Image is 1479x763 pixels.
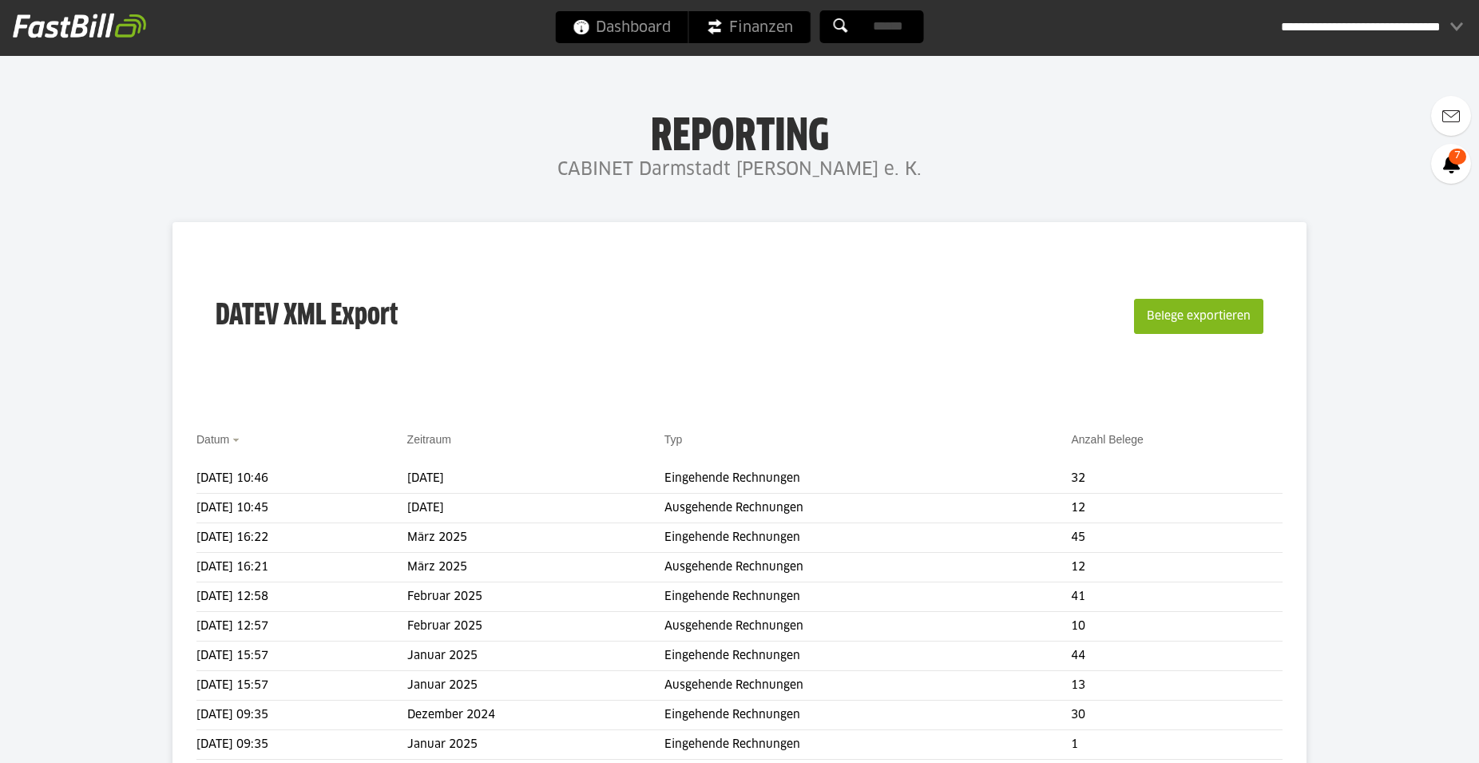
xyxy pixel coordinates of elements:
img: sort_desc.gif [232,439,243,442]
td: 12 [1071,553,1282,582]
td: [DATE] 09:35 [196,701,407,730]
a: 7 [1431,144,1471,184]
td: [DATE] 12:58 [196,582,407,612]
td: 13 [1071,671,1282,701]
span: Finanzen [707,11,793,43]
td: [DATE] 15:57 [196,671,407,701]
td: März 2025 [407,523,664,553]
h3: DATEV XML Export [216,265,398,368]
span: Dashboard [573,11,671,43]
td: [DATE] 16:21 [196,553,407,582]
td: [DATE] 09:35 [196,730,407,760]
a: Typ [664,433,683,446]
td: 41 [1071,582,1282,612]
td: Eingehende Rechnungen [664,642,1072,671]
td: Ausgehende Rechnungen [664,553,1072,582]
td: [DATE] 15:57 [196,642,407,671]
td: Ausgehende Rechnungen [664,494,1072,523]
span: 7 [1449,149,1466,165]
td: Februar 2025 [407,582,664,612]
td: Eingehende Rechnungen [664,464,1072,494]
td: [DATE] 16:22 [196,523,407,553]
button: Belege exportieren [1134,299,1263,334]
td: 45 [1071,523,1282,553]
td: Januar 2025 [407,730,664,760]
td: Dezember 2024 [407,701,664,730]
td: [DATE] 10:46 [196,464,407,494]
td: 12 [1071,494,1282,523]
td: Eingehende Rechnungen [664,523,1072,553]
img: fastbill_logo_white.png [13,13,146,38]
td: 32 [1071,464,1282,494]
td: 30 [1071,701,1282,730]
td: März 2025 [407,553,664,582]
td: Ausgehende Rechnungen [664,612,1072,642]
td: [DATE] [407,464,664,494]
td: Eingehende Rechnungen [664,701,1072,730]
a: Finanzen [689,11,811,43]
td: [DATE] [407,494,664,523]
td: Eingehende Rechnungen [664,730,1072,760]
td: Januar 2025 [407,671,664,701]
a: Datum [196,433,229,446]
a: Zeitraum [407,433,451,446]
td: 10 [1071,612,1282,642]
td: [DATE] 12:57 [196,612,407,642]
td: Februar 2025 [407,612,664,642]
td: Januar 2025 [407,642,664,671]
td: Eingehende Rechnungen [664,582,1072,612]
td: [DATE] 10:45 [196,494,407,523]
td: 44 [1071,642,1282,671]
td: Ausgehende Rechnungen [664,671,1072,701]
a: Anzahl Belege [1071,433,1143,446]
h1: Reporting [160,113,1319,154]
td: 1 [1071,730,1282,760]
a: Dashboard [556,11,688,43]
